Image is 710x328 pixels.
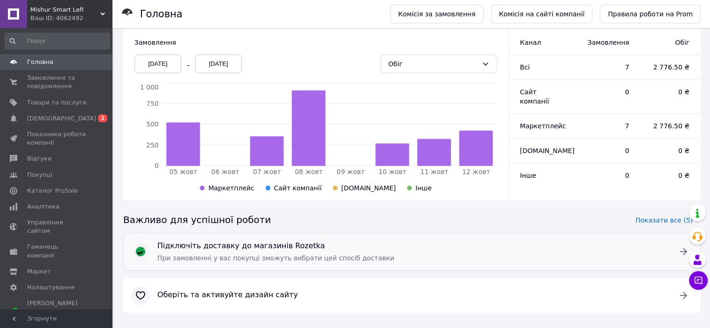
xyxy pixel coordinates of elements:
span: При замовленні у вас покупці зможуть вибрати цей спосіб доставки [157,254,394,262]
span: 2 [98,114,107,122]
span: 0 [584,171,629,180]
tspan: 12 жовт [462,168,490,175]
tspan: 0 [155,162,159,169]
tspan: 11 жовт [420,168,448,175]
span: Замовлення [134,39,176,46]
span: 2 776.50 ₴ [648,63,689,72]
tspan: 08 жовт [295,168,323,175]
span: Маркет [27,267,51,276]
tspan: 10 жовт [379,168,407,175]
tspan: 09 жовт [337,168,365,175]
span: Оберіть та активуйте дизайн сайту [157,290,667,300]
span: 0 [584,87,629,97]
tspan: 06 жовт [211,168,239,175]
span: Підключіть доставку до магазинів Rozetka [157,241,667,251]
span: Обіг [648,38,689,47]
span: [DOMAIN_NAME] [341,184,396,192]
span: [DEMOGRAPHIC_DATA] [27,114,96,123]
span: 7 [584,121,629,131]
span: Замовлення [584,38,629,47]
a: Оберіть та активуйте дизайн сайту [123,278,701,313]
span: Інше [415,184,432,192]
button: Чат з покупцем [689,271,708,290]
span: Канал [520,39,541,46]
span: Головна [27,58,53,66]
span: Mishur Smart Lefi [30,6,100,14]
div: [DATE] [134,55,181,73]
span: Важливо для успішної роботи [123,213,271,227]
span: 0 [584,146,629,155]
tspan: 500 [146,120,159,128]
span: Аналітика [27,202,59,211]
span: 2 776.50 ₴ [648,121,689,131]
span: Замовлення та повідомлення [27,74,86,91]
input: Пошук [5,33,110,49]
span: Сайт компанії [274,184,322,192]
tspan: 1 000 [140,84,159,91]
span: Каталог ProSale [27,187,77,195]
span: 7 [584,63,629,72]
a: Підключіть доставку до магазинів RozetkaПри замовленні у вас покупці зможуть вибрати цей спосіб д... [123,233,701,271]
span: Показати все (5) [635,216,693,225]
span: Сайт компанії [520,88,549,105]
span: 0 ₴ [648,146,689,155]
span: Показники роботи компанії [27,130,86,147]
span: [PERSON_NAME] та рахунки [27,299,86,325]
span: Покупці [27,171,52,179]
span: Маркетплейс [208,184,254,192]
tspan: 250 [146,141,159,148]
a: Правила роботи на Prom [600,5,701,23]
div: Ваш ID: 4062492 [30,14,112,22]
tspan: 07 жовт [253,168,281,175]
span: Налаштування [27,283,75,292]
a: Комісія на сайті компанії [491,5,593,23]
tspan: 750 [146,99,159,107]
span: 0 ₴ [648,87,689,97]
span: Всi [520,63,530,71]
span: Відгуки [27,154,51,163]
tspan: 05 жовт [169,168,197,175]
span: Маркетплейс [520,122,566,130]
span: 0 ₴ [648,171,689,180]
span: Управління сайтом [27,218,86,235]
div: [DATE] [195,55,242,73]
span: [DOMAIN_NAME] [520,147,575,154]
h1: Головна [140,8,183,20]
a: Комісія за замовлення [390,5,484,23]
span: Товари та послуги [27,98,86,107]
div: Обіг [388,59,478,69]
span: Гаманець компанії [27,243,86,259]
span: Інше [520,172,536,179]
